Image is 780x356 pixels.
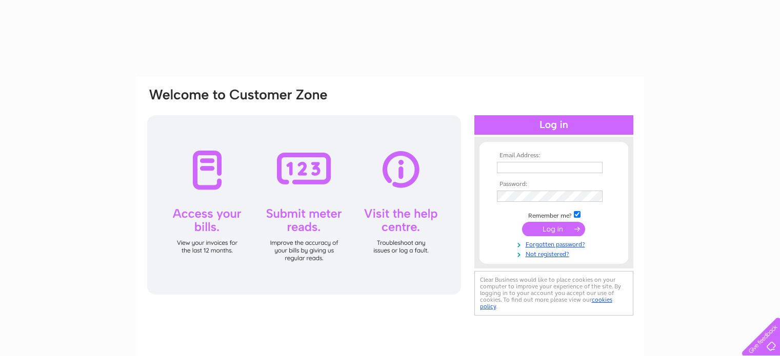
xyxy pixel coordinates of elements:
a: Not registered? [497,248,613,258]
a: Forgotten password? [497,239,613,248]
th: Password: [494,181,613,188]
td: Remember me? [494,210,613,220]
a: cookies policy [480,296,612,310]
input: Submit [522,222,585,236]
div: Clear Business would like to place cookies on your computer to improve your experience of the sit... [474,271,633,316]
th: Email Address: [494,152,613,159]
